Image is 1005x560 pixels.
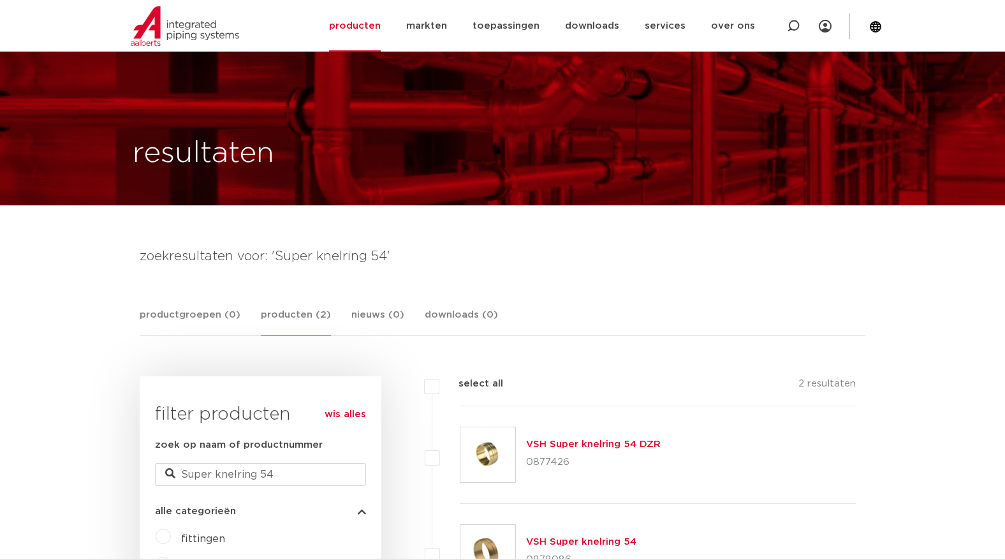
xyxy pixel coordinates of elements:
[155,506,236,516] span: alle categorieën
[261,307,331,335] a: producten (2)
[425,307,498,335] a: downloads (0)
[155,506,366,516] button: alle categorieën
[439,376,503,392] label: select all
[181,534,225,544] a: fittingen
[460,427,515,482] img: Thumbnail for VSH Super knelring 54 DZR
[155,463,366,486] input: zoeken
[155,438,323,453] label: zoek op naam of productnummer
[140,307,240,335] a: productgroepen (0)
[325,407,366,422] a: wis alles
[798,376,856,396] p: 2 resultaten
[155,402,366,427] h3: filter producten
[526,452,661,473] p: 0877426
[140,246,865,267] h4: zoekresultaten voor: 'Super knelring 54'
[133,133,274,174] h1: resultaten
[526,439,661,449] a: VSH Super knelring 54 DZR
[526,537,636,547] a: VSH Super knelring 54
[351,307,404,335] a: nieuws (0)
